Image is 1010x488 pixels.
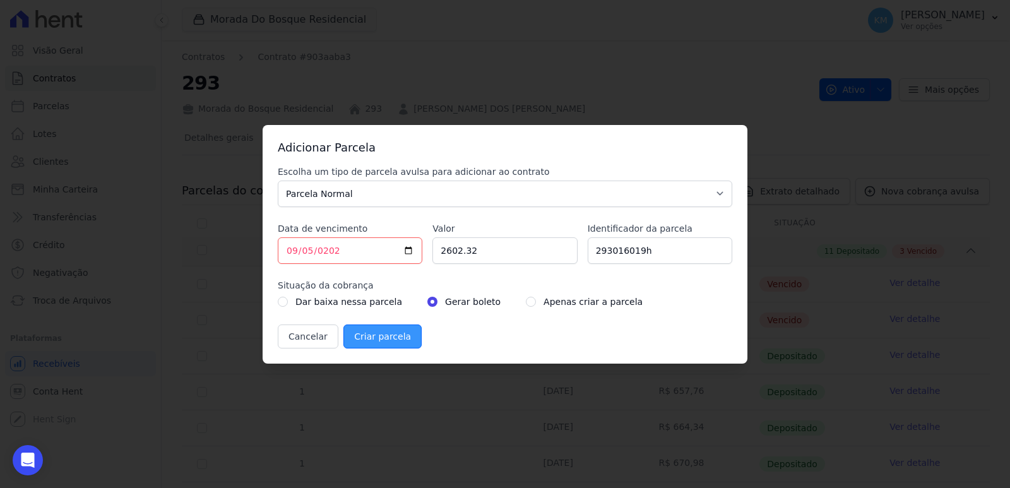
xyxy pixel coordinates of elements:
[544,294,643,309] label: Apenas criar a parcela
[13,445,43,475] div: Open Intercom Messenger
[445,294,501,309] label: Gerar boleto
[278,140,732,155] h3: Adicionar Parcela
[278,222,422,235] label: Data de vencimento
[343,324,422,348] input: Criar parcela
[278,279,732,292] label: Situação da cobrança
[432,222,577,235] label: Valor
[278,324,338,348] button: Cancelar
[588,222,732,235] label: Identificador da parcela
[295,294,402,309] label: Dar baixa nessa parcela
[278,165,732,178] label: Escolha um tipo de parcela avulsa para adicionar ao contrato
